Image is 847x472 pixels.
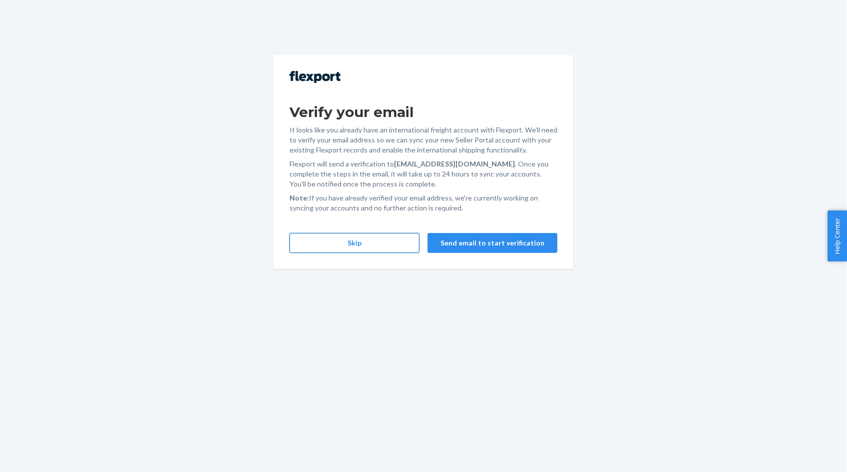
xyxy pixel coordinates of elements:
[289,125,557,155] p: It looks like you already have an international freight account with Flexport. We'll need to veri...
[394,159,515,168] strong: [EMAIL_ADDRESS][DOMAIN_NAME]
[289,71,340,83] img: Flexport logo
[827,210,847,261] button: Help Center
[289,103,557,121] h1: Verify your email
[289,193,309,202] strong: Note:
[289,193,557,213] p: If you have already verified your email address, we're currently working on syncing your accounts...
[289,233,419,253] button: Skip
[427,233,557,253] button: Send email to start verification
[289,159,557,189] p: Flexport will send a verification to . Once you complete the steps in the email, it will take up ...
